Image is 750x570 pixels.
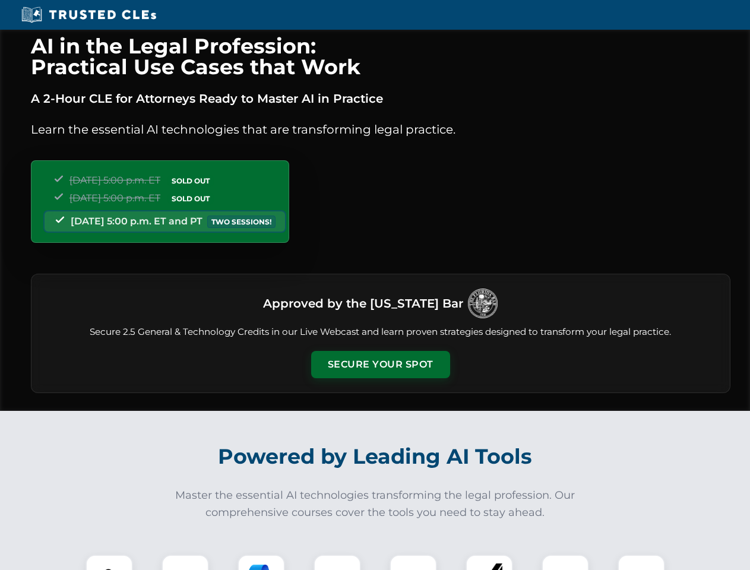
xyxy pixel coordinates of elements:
p: Master the essential AI technologies transforming the legal profession. Our comprehensive courses... [167,487,583,521]
p: A 2-Hour CLE for Attorneys Ready to Master AI in Practice [31,89,730,108]
span: SOLD OUT [167,175,214,187]
span: SOLD OUT [167,192,214,205]
span: [DATE] 5:00 p.m. ET [69,175,160,186]
button: Secure Your Spot [311,351,450,378]
h1: AI in the Legal Profession: Practical Use Cases that Work [31,36,730,77]
p: Secure 2.5 General & Technology Credits in our Live Webcast and learn proven strategies designed ... [46,325,716,339]
img: Trusted CLEs [18,6,160,24]
span: [DATE] 5:00 p.m. ET [69,192,160,204]
img: Logo [468,289,498,318]
h3: Approved by the [US_STATE] Bar [263,293,463,314]
p: Learn the essential AI technologies that are transforming legal practice. [31,120,730,139]
h2: Powered by Leading AI Tools [46,436,704,477]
